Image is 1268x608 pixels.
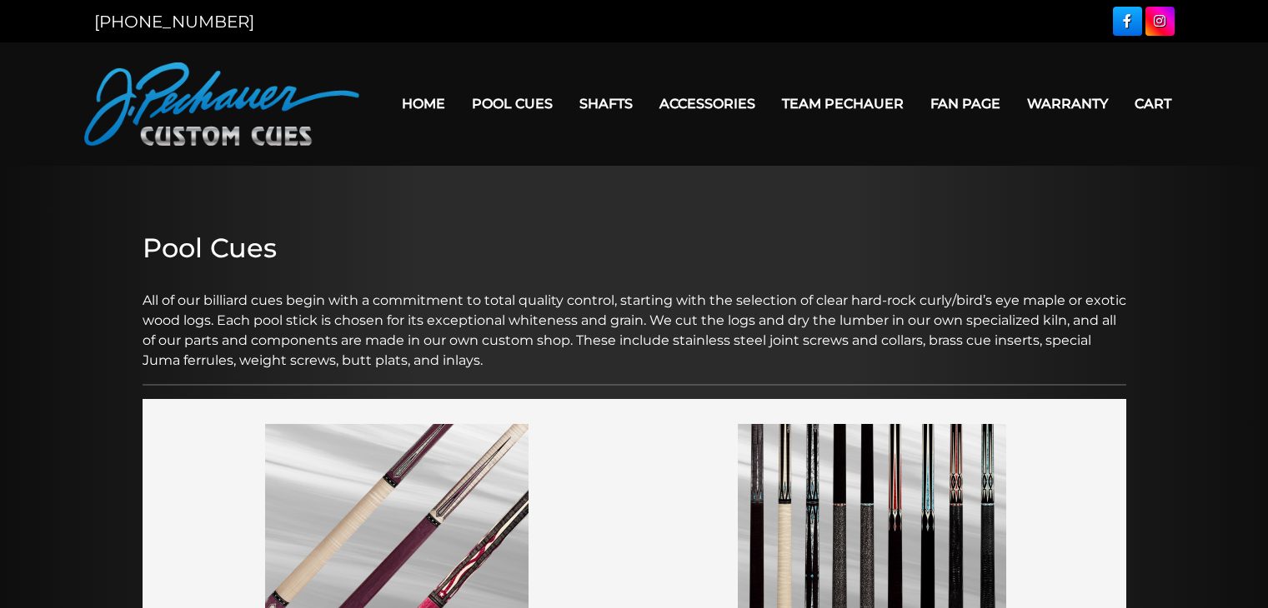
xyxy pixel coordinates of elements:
[1121,82,1185,125] a: Cart
[459,82,566,125] a: Pool Cues
[84,62,359,146] img: Pechauer Custom Cues
[1014,82,1121,125] a: Warranty
[646,82,769,125] a: Accessories
[769,82,917,125] a: Team Pechauer
[388,82,459,125] a: Home
[143,271,1126,371] p: All of our billiard cues begin with a commitment to total quality control, starting with the sele...
[917,82,1014,125] a: Fan Page
[143,232,1126,264] h2: Pool Cues
[94,12,254,32] a: [PHONE_NUMBER]
[566,82,646,125] a: Shafts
